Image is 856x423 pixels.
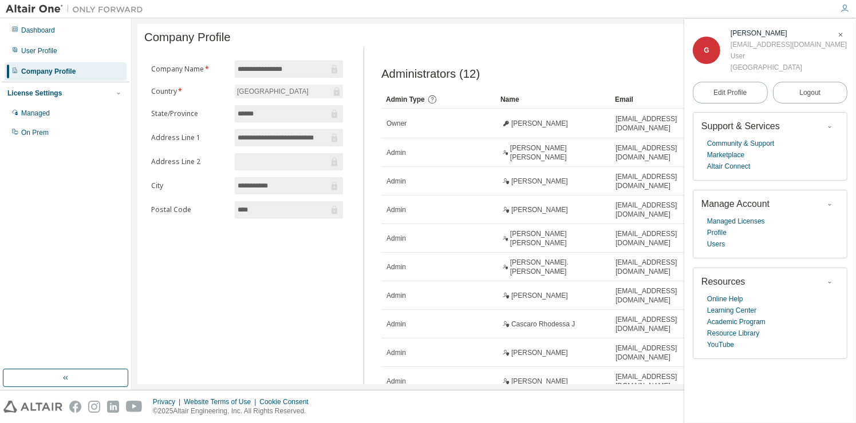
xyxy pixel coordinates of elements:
[151,205,228,214] label: Postal Code
[107,401,119,413] img: linkedin.svg
[510,229,605,248] span: [PERSON_NAME] [PERSON_NAME]
[511,291,568,300] span: [PERSON_NAME]
[386,320,406,329] span: Admin
[616,372,720,390] span: [EMAIL_ADDRESS][DOMAIN_NAME]
[386,377,406,386] span: Admin
[731,50,847,62] div: User
[3,401,62,413] img: altair_logo.svg
[707,328,759,339] a: Resource Library
[731,62,847,73] div: [GEOGRAPHIC_DATA]
[259,397,315,406] div: Cookie Consent
[511,177,568,186] span: [PERSON_NAME]
[151,133,228,142] label: Address Line 1
[386,234,406,243] span: Admin
[701,277,745,286] span: Resources
[184,397,259,406] div: Website Terms of Use
[693,82,768,103] a: Edit Profile
[7,89,62,98] div: License Settings
[386,119,407,128] span: Owner
[386,95,425,103] span: Admin Type
[615,90,720,109] div: Email
[69,401,81,413] img: facebook.svg
[773,82,848,103] button: Logout
[510,258,605,276] span: [PERSON_NAME]. [PERSON_NAME]
[511,119,568,128] span: [PERSON_NAME]
[701,121,780,131] span: Support & Services
[386,148,406,157] span: Admin
[616,258,720,276] span: [EMAIL_ADDRESS][DOMAIN_NAME]
[21,67,76,76] div: Company Profile
[151,157,228,166] label: Address Line 2
[707,305,756,316] a: Learning Center
[6,3,149,15] img: Altair One
[707,339,734,350] a: YouTube
[511,320,575,329] span: Cascaro Rhodessa J
[21,128,49,137] div: On Prem
[616,344,720,362] span: [EMAIL_ADDRESS][DOMAIN_NAME]
[126,401,143,413] img: youtube.svg
[799,87,821,98] span: Logout
[707,227,727,238] a: Profile
[386,348,406,357] span: Admin
[386,205,406,214] span: Admin
[616,143,720,162] span: [EMAIL_ADDRESS][DOMAIN_NAME]
[731,27,847,39] div: Gabriel Requiso
[707,238,725,250] a: Users
[21,109,50,118] div: Managed
[500,90,606,109] div: Name
[707,316,766,328] a: Academic Program
[616,172,720,190] span: [EMAIL_ADDRESS][DOMAIN_NAME]
[707,149,744,161] a: Marketplace
[153,397,184,406] div: Privacy
[704,46,709,54] span: G
[151,181,228,190] label: City
[21,26,55,35] div: Dashboard
[616,201,720,219] span: [EMAIL_ADDRESS][DOMAIN_NAME]
[151,65,228,74] label: Company Name
[386,291,406,300] span: Admin
[151,87,228,96] label: Country
[616,229,720,248] span: [EMAIL_ADDRESS][DOMAIN_NAME]
[151,109,228,118] label: State/Province
[153,406,315,416] p: © 2025 Altair Engineering, Inc. All Rights Reserved.
[707,293,743,305] a: Online Help
[386,262,406,272] span: Admin
[616,315,720,333] span: [EMAIL_ADDRESS][DOMAIN_NAME]
[713,88,747,97] span: Edit Profile
[511,205,568,214] span: [PERSON_NAME]
[21,46,57,55] div: User Profile
[701,199,770,209] span: Manage Account
[731,39,847,50] div: [EMAIL_ADDRESS][DOMAIN_NAME]
[510,143,605,162] span: [PERSON_NAME] [PERSON_NAME]
[381,67,480,81] span: Administrators (12)
[707,161,750,172] a: Altair Connect
[386,177,406,186] span: Admin
[707,216,765,227] a: Managed Licenses
[235,85,310,98] div: [GEOGRAPHIC_DATA]
[707,138,774,149] a: Community & Support
[511,348,568,357] span: [PERSON_NAME]
[616,286,720,305] span: [EMAIL_ADDRESS][DOMAIN_NAME]
[235,85,343,98] div: [GEOGRAPHIC_DATA]
[144,31,231,44] span: Company Profile
[88,401,100,413] img: instagram.svg
[616,114,720,133] span: [EMAIL_ADDRESS][DOMAIN_NAME]
[511,377,568,386] span: [PERSON_NAME]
